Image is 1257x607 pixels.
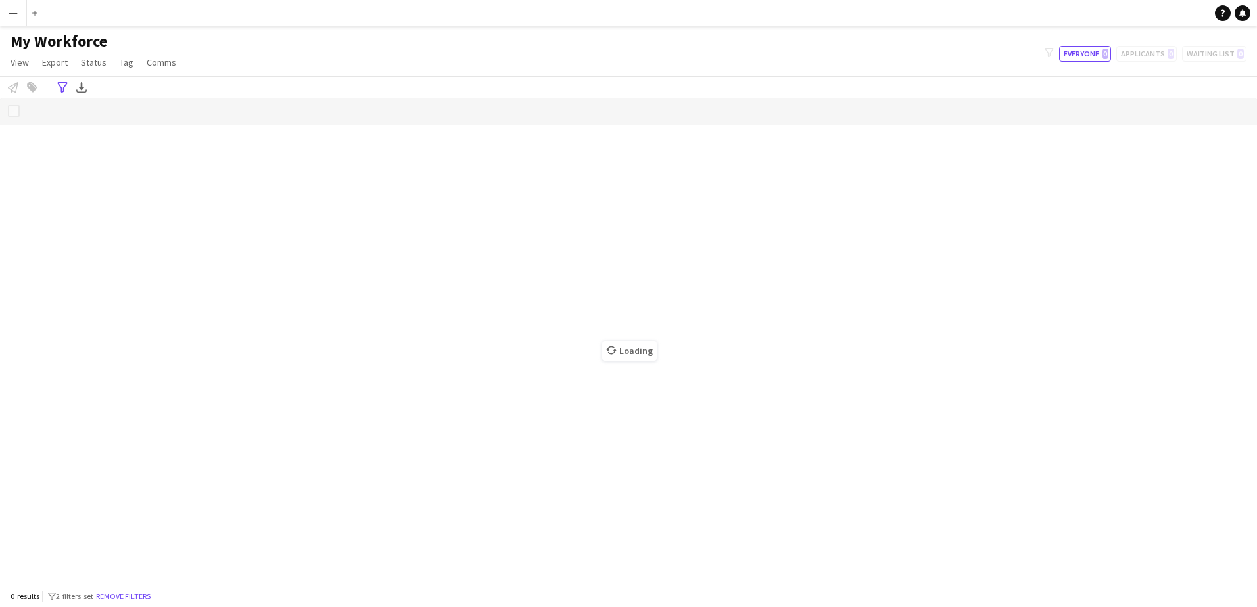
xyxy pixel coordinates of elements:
button: Everyone0 [1059,46,1111,62]
span: 2 filters set [56,591,93,601]
span: Loading [602,341,657,361]
span: 0 [1102,49,1108,59]
app-action-btn: Export XLSX [74,79,89,95]
a: Tag [114,54,139,71]
span: View [11,56,29,68]
span: Comms [147,56,176,68]
a: Comms [141,54,181,71]
span: My Workforce [11,32,107,51]
span: Export [42,56,68,68]
span: Status [81,56,107,68]
app-action-btn: Advanced filters [55,79,70,95]
a: Status [76,54,112,71]
a: Export [37,54,73,71]
span: Tag [120,56,133,68]
button: Remove filters [93,589,153,604]
a: View [5,54,34,71]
